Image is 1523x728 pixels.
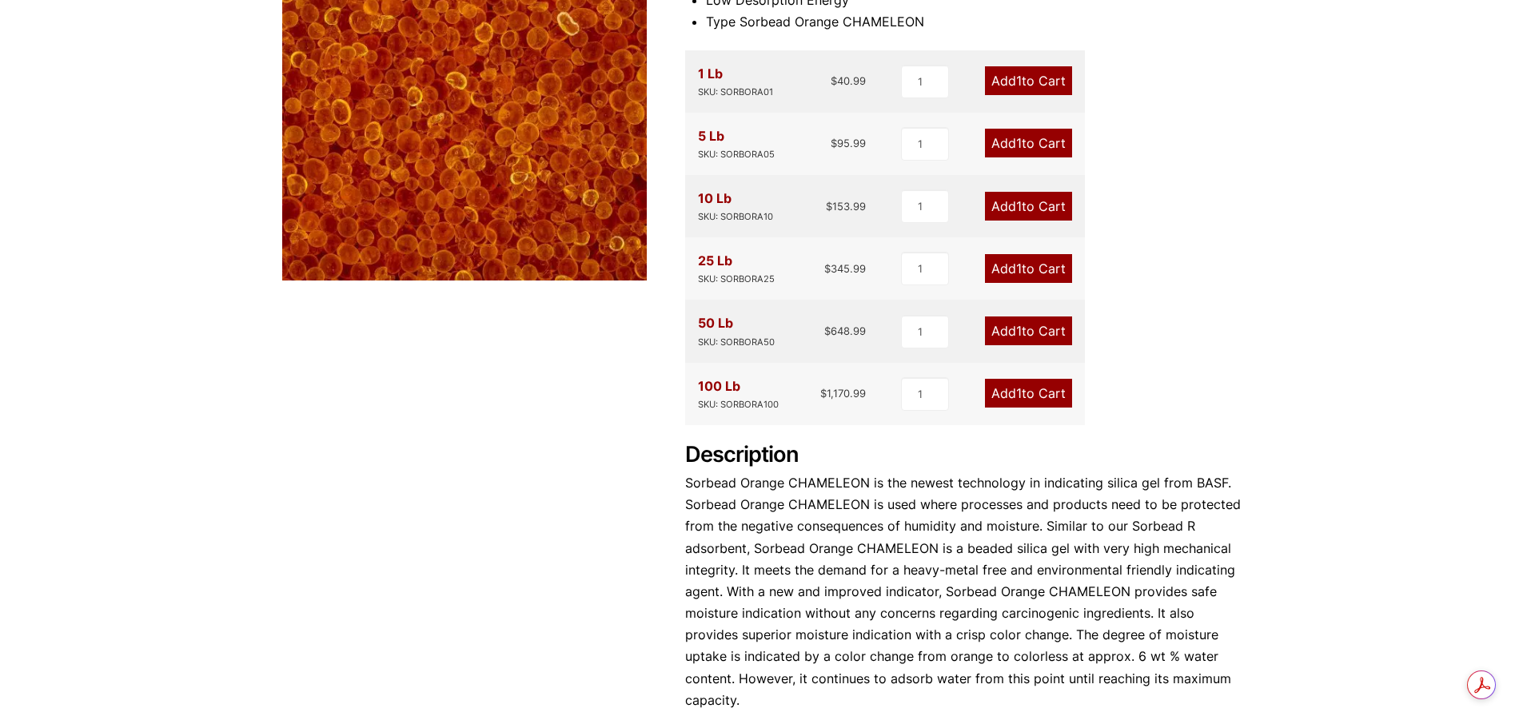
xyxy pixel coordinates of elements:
div: 25 Lb [698,250,775,287]
div: SKU: SORBORA05 [698,147,775,162]
h2: Description [685,442,1242,468]
span: 1 [1016,135,1022,151]
div: SKU: SORBORA100 [698,397,779,412]
span: $ [824,262,831,275]
p: Sorbead Orange CHAMELEON is the newest technology in indicating silica gel from BASF. Sorbead Ora... [685,472,1242,711]
bdi: 95.99 [831,137,866,149]
bdi: 153.99 [826,200,866,213]
bdi: 345.99 [824,262,866,275]
div: 1 Lb [698,63,773,100]
span: 1 [1016,323,1022,339]
div: 100 Lb [698,376,779,412]
span: 1 [1016,198,1022,214]
span: 1 [1016,73,1022,89]
span: $ [831,137,837,149]
span: $ [831,74,837,87]
a: Add1to Cart [985,254,1072,283]
span: $ [820,387,827,400]
div: SKU: SORBORA25 [698,272,775,287]
div: 50 Lb [698,312,775,349]
div: 10 Lb [698,188,773,225]
span: 1 [1016,385,1022,401]
bdi: 648.99 [824,324,866,337]
a: Add1to Cart [985,129,1072,157]
div: SKU: SORBORA01 [698,85,773,100]
span: $ [826,200,832,213]
li: Type Sorbead Orange CHAMELEON [706,11,1242,33]
a: Add1to Cart [985,379,1072,408]
div: SKU: SORBORA50 [698,335,775,350]
a: Add1to Cart [985,316,1072,345]
span: $ [824,324,831,337]
div: SKU: SORBORA10 [698,209,773,225]
div: 5 Lb [698,125,775,162]
a: Add1to Cart [985,66,1072,95]
bdi: 40.99 [831,74,866,87]
span: 1 [1016,261,1022,276]
bdi: 1,170.99 [820,387,866,400]
a: Add1to Cart [985,192,1072,221]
